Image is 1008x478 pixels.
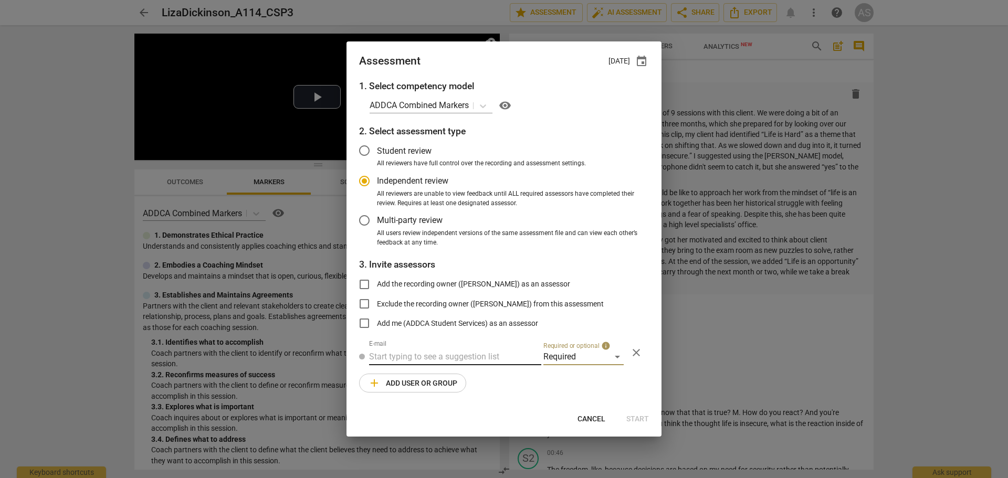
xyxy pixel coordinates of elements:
button: Help [497,97,513,114]
label: E-mail [369,341,386,347]
button: Add [359,374,466,392]
span: Required or optional [543,343,600,349]
span: close [630,346,643,359]
span: add [368,377,381,389]
p: ADDCA Combined Markers [370,99,469,111]
span: event [635,55,648,68]
span: All reviewers have full control over the recording and assessment settings. [377,159,586,168]
div: Required [543,348,624,365]
span: All reviewers are unable to view feedback until ALL required assessors have completed their revie... [377,189,640,208]
span: Add user or group [368,377,457,389]
h3: 2. Select assessment type [359,124,649,138]
span: Review status: new [359,346,369,359]
span: Add the recording owner ([PERSON_NAME]) as an assessor [377,279,570,290]
h3: 1. Select competency model [359,79,649,93]
div: Assessment type [359,138,649,247]
span: Add me (ADDCA Student Services) as an assessor [377,318,538,329]
p: [DATE] [608,56,630,67]
span: Cancel [577,414,605,424]
span: visibility [499,99,511,112]
span: Multi-party review [377,214,443,226]
h3: People will receive a link to the document to review. [359,258,649,271]
span: Exclude the recording owner ([PERSON_NAME]) from this assessment [377,299,604,310]
button: Remove [624,340,649,365]
span: All users review independent versions of the same assessment file and can view each other’s feedb... [377,229,640,247]
input: Start typing to see a suggestion list [369,348,541,365]
div: Assessment [359,55,421,68]
span: info [601,341,611,350]
span: Independent review [377,175,448,187]
button: Due date [634,54,649,69]
a: Help [492,97,513,114]
span: Student review [377,145,432,157]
